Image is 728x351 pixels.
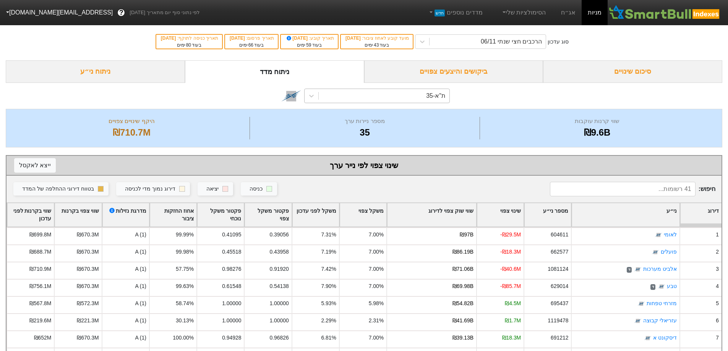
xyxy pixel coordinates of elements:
[222,231,241,239] div: 0.41095
[634,317,642,325] img: tase link
[269,231,289,239] div: 0.39056
[14,160,714,171] div: שינוי צפוי לפי נייר ערך
[500,231,521,239] div: -₪29.5M
[197,203,244,227] div: Toggle SortBy
[102,244,149,262] div: A (1)
[285,35,334,42] div: תאריך קובע :
[505,299,521,307] div: ₪4.5M
[321,265,336,273] div: 7.42%
[206,185,219,193] div: יציאה
[173,334,194,342] div: 100.00%
[29,248,51,256] div: ₪688.7M
[369,282,384,290] div: 7.00%
[340,203,386,227] div: Toggle SortBy
[627,267,632,273] span: ד
[186,42,191,48] span: 80
[176,231,194,239] div: 99.99%
[321,231,336,239] div: 7.31%
[13,182,109,196] button: בטווח דירוגי ההחלפה של המדד
[321,334,336,342] div: 6.81%
[716,317,719,325] div: 6
[29,231,51,239] div: ₪699.8M
[125,185,175,193] div: דירוג נמוך מדי לכניסה
[102,330,149,348] div: A (1)
[222,282,241,290] div: 0.61548
[572,203,679,227] div: Toggle SortBy
[551,334,568,342] div: 691212
[102,313,149,330] div: A (1)
[229,42,274,49] div: בעוד ימים
[77,299,99,307] div: ₪572.3M
[498,5,549,20] a: הסימולציות שלי
[452,334,473,342] div: ₪39.13B
[222,334,241,342] div: 0.94928
[269,334,289,342] div: 0.96826
[230,36,246,41] span: [DATE]
[306,42,311,48] span: 59
[269,265,289,273] div: 0.91920
[637,300,645,308] img: tase link
[102,279,149,296] div: A (1)
[102,203,149,227] div: Toggle SortBy
[481,37,542,46] div: הרכבים חצי שנתי 06/11
[477,203,524,227] div: Toggle SortBy
[551,231,568,239] div: 604611
[500,248,521,256] div: -₪18.3M
[269,248,289,256] div: 0.43958
[160,42,218,49] div: בעוד ימים
[77,231,99,239] div: ₪670.3M
[55,203,101,227] div: Toggle SortBy
[102,262,149,279] div: A (1)
[500,265,521,273] div: -₪40.6M
[387,203,476,227] div: Toggle SortBy
[364,60,543,83] div: ביקושים והיצעים צפויים
[29,317,51,325] div: ₪219.6M
[369,248,384,256] div: 7.00%
[176,317,194,325] div: 30.13%
[452,299,473,307] div: ₪54.82B
[425,5,486,20] a: מדדים נוספיםחדש
[245,203,291,227] div: Toggle SortBy
[150,203,196,227] div: Toggle SortBy
[543,60,722,83] div: סיכום שינויים
[652,249,659,256] img: tase link
[222,265,241,273] div: 0.98276
[176,248,194,256] div: 99.98%
[285,36,309,41] span: [DATE]
[6,60,185,83] div: ניתוח ני״ע
[241,182,277,196] button: כניסה
[116,182,190,196] button: דירוג נמוך מדי לכניסה
[321,248,336,256] div: 7.19%
[460,231,473,239] div: ₪97B
[102,227,149,244] div: A (1)
[29,265,51,273] div: ₪710.9M
[643,266,677,272] a: אלביט מערכות
[482,117,712,126] div: שווי קרנות עוקבות
[229,35,274,42] div: תאריך פרסום :
[452,265,473,273] div: ₪71.06B
[369,299,384,307] div: 5.98%
[369,334,384,342] div: 7.00%
[29,299,51,307] div: ₪567.8M
[551,282,568,290] div: 629014
[647,301,677,307] a: מזרחי טפחות
[345,42,409,49] div: בעוד ימים
[716,299,719,307] div: 5
[664,232,677,238] a: לאומי
[661,249,677,255] a: פועלים
[34,334,52,342] div: ₪652M
[77,248,99,256] div: ₪670.3M
[502,334,521,342] div: ₪18.3M
[452,317,473,325] div: ₪41.69B
[292,203,339,227] div: Toggle SortBy
[222,248,241,256] div: 0.45518
[321,282,336,290] div: 7.90%
[374,42,379,48] span: 43
[77,265,99,273] div: ₪670.3M
[248,42,253,48] span: 66
[551,299,568,307] div: 695437
[281,86,301,106] img: tase link
[548,265,568,273] div: 1081124
[16,117,248,126] div: היקף שינויים צפויים
[176,265,194,273] div: 57.75%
